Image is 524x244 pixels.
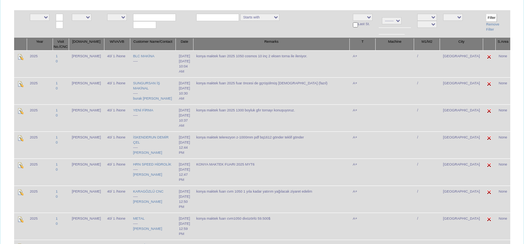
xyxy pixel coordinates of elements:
[27,38,53,51] th: Year
[193,38,350,51] th: Remarks
[104,213,130,240] td: 40/ 1 /None
[56,217,58,220] a: 1
[56,108,58,112] a: 1
[133,108,153,112] a: YENİ FİRMA
[17,189,24,195] img: Edit
[69,77,104,104] td: [PERSON_NAME]
[69,104,104,131] td: [PERSON_NAME]
[486,54,492,60] img: Edit
[176,213,193,240] td: [DATE]
[176,158,193,186] td: [DATE]
[495,186,510,213] td: None
[193,158,350,186] td: KONYA MAKTEK FUARI 2025 MYT6
[133,54,155,58] a: BLC MAKİNA
[133,200,162,204] a: [PERSON_NAME]
[176,38,193,51] th: Date
[179,86,190,101] div: [DATE] 10:30 AM
[133,162,172,166] a: HRN SPEED HİDROLİK
[486,14,497,22] input: Filter
[350,158,376,186] td: A+
[440,213,483,240] td: [GEOGRAPHIC_DATA]
[56,168,58,171] a: 0
[179,167,190,182] div: [DATE] 12:47 PM
[130,50,176,77] td: ----
[193,131,350,158] td: konya maktek telerezyon z-1000mm pdf bq1612 gönder teklif gönder
[193,50,350,77] td: konya maktek fuarı 2025 1050 cosmos 10 inç 2 eksen torna ile ileniyor.
[56,59,58,63] a: 0
[193,186,350,213] td: konya maktek fuarı cvm 1050 1 yıla kadar yatırım yağılacak ziyaret edelim
[440,50,483,77] td: [GEOGRAPHIC_DATA]
[495,104,510,131] td: None
[440,131,483,158] td: [GEOGRAPHIC_DATA]
[495,38,510,51] th: S.Area
[486,22,499,31] a: Remove Filter
[440,186,483,213] td: [GEOGRAPHIC_DATA]
[133,189,164,193] a: KARAGÖZLÜ CNC
[193,213,350,240] td: konya maktek fuarı cvm1050 divüzörlü 59.500$
[414,131,440,158] td: /
[350,77,376,104] td: A+
[27,186,53,213] td: 2025
[104,158,130,186] td: 40/ 1 /None
[414,186,440,213] td: /
[17,81,24,87] img: Edit
[27,50,53,77] td: 2025
[133,217,144,220] a: METAL
[350,104,376,131] td: A+
[440,158,483,186] td: [GEOGRAPHIC_DATA]
[56,54,58,58] a: 1
[130,186,176,213] td: ----
[440,77,483,104] td: [GEOGRAPHIC_DATA]
[104,38,130,51] th: W/VA/VB
[350,38,376,51] th: T
[17,54,24,60] img: Edit
[27,131,53,158] td: 2025
[486,81,492,87] img: Edit
[179,194,190,209] div: [DATE] 12:50 PM
[17,162,24,168] img: Edit
[53,38,69,51] th: Visit No./CNC
[350,186,376,213] td: A+
[69,38,104,51] th: [DOMAIN_NAME]
[376,38,414,51] th: Machine
[176,77,193,104] td: [DATE]
[495,131,510,158] td: None
[133,227,162,231] a: [PERSON_NAME]
[133,97,172,100] a: burak [PERSON_NAME]
[130,104,176,131] td: ----
[69,158,104,186] td: [PERSON_NAME]
[414,104,440,131] td: /
[486,189,492,195] img: Edit
[56,140,58,144] a: 0
[56,189,58,193] a: 1
[56,113,58,117] a: 0
[414,77,440,104] td: /
[440,104,483,131] td: [GEOGRAPHIC_DATA]
[130,158,176,186] td: ----
[17,216,24,222] img: Edit
[69,50,104,77] td: [PERSON_NAME]
[414,50,440,77] td: /
[104,50,130,77] td: 40/ 1 /None
[179,59,190,74] div: [DATE] 10:04 AM
[495,213,510,240] td: None
[486,162,492,168] img: Edit
[56,195,58,198] a: 0
[130,213,176,240] td: ----
[130,131,176,158] td: ----
[133,173,162,177] a: [PERSON_NAME]
[486,135,492,141] img: Edit
[27,77,53,104] td: 2025
[176,50,193,77] td: [DATE]
[176,186,193,213] td: [DATE]
[69,186,104,213] td: [PERSON_NAME]
[179,140,190,155] div: [DATE] 12:44 PM
[56,81,58,85] a: 1
[193,77,350,104] td: konya maktek fuarı 2025 fuar öncesi de gçrüşülmüş [DEMOGRAPHIC_DATA] (fazıl)
[56,222,58,226] a: 0
[69,213,104,240] td: [PERSON_NAME]
[104,131,130,158] td: 40/ 1 /None
[414,38,440,51] th: M1/M2
[56,86,58,90] a: 0
[104,77,130,104] td: 40/ 1 /None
